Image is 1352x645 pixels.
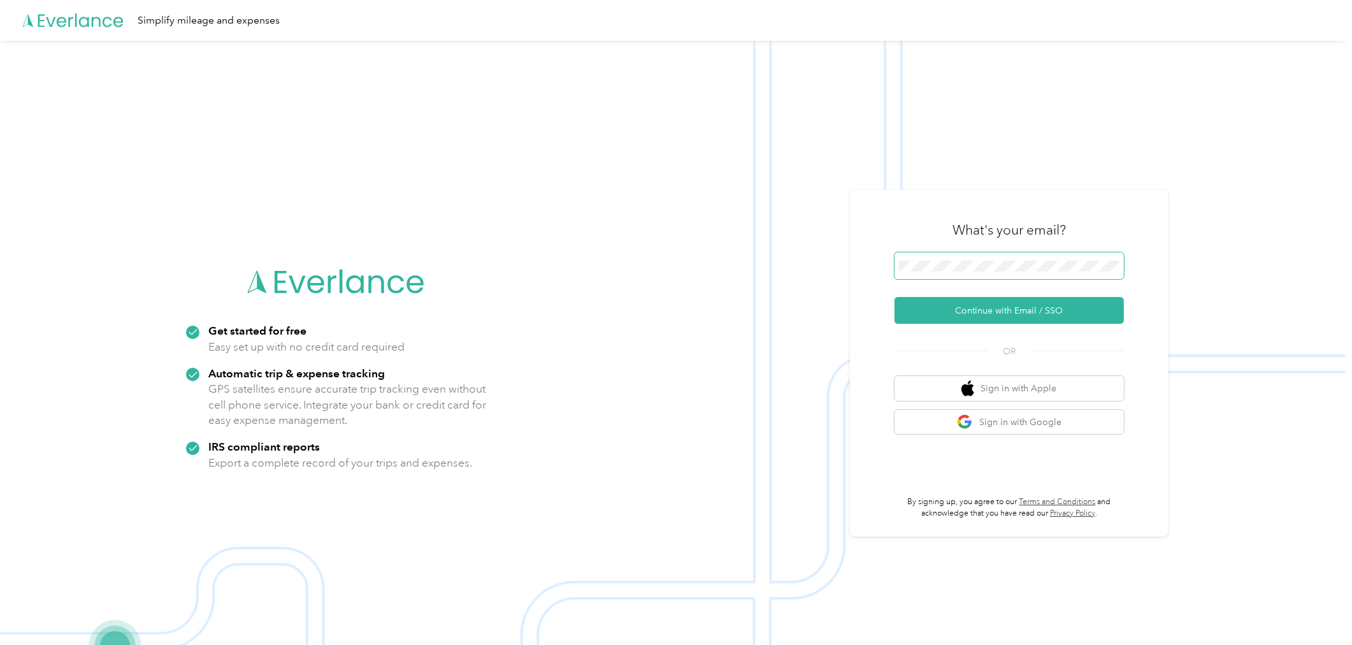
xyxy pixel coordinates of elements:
h3: What's your email? [953,221,1066,239]
a: Privacy Policy [1050,509,1095,518]
span: OR [987,345,1032,358]
img: apple logo [961,380,974,396]
img: google logo [957,414,973,430]
button: Continue with Email / SSO [895,297,1124,324]
strong: Get started for free [208,324,306,337]
button: apple logoSign in with Apple [895,376,1124,401]
p: Export a complete record of your trips and expenses. [208,455,472,471]
p: Easy set up with no credit card required [208,339,405,355]
div: Simplify mileage and expenses [138,13,280,29]
p: GPS satellites ensure accurate trip tracking even without cell phone service. Integrate your bank... [208,381,487,428]
strong: IRS compliant reports [208,440,320,453]
a: Terms and Conditions [1019,497,1096,507]
button: google logoSign in with Google [895,410,1124,435]
p: By signing up, you agree to our and acknowledge that you have read our . [895,496,1124,519]
strong: Automatic trip & expense tracking [208,366,385,380]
